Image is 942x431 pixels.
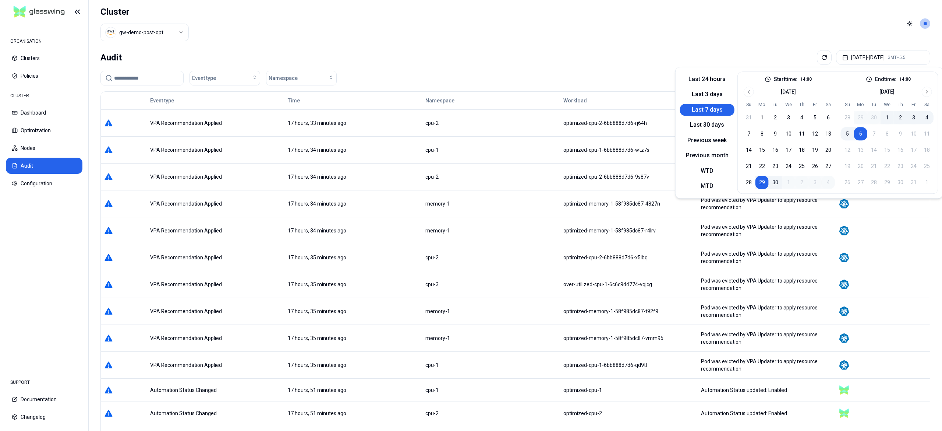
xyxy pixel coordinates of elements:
[680,104,734,116] button: Last 7 days
[742,160,755,173] button: 21
[755,143,769,157] button: 15
[288,147,346,153] span: 17 hours, 34 minutes ago
[839,385,850,396] img: glasswing
[795,160,808,173] button: 25
[104,226,113,235] img: info
[839,408,850,419] img: glasswing
[879,88,895,95] div: [DATE]
[104,146,113,154] img: info
[6,68,82,84] button: Policies
[795,143,808,157] button: 18
[839,225,850,236] img: kubernetes
[742,101,755,108] th: Sunday
[680,165,734,177] button: WTD
[6,105,82,121] button: Dashboard
[742,127,755,140] button: 7
[563,200,694,207] div: optimized-memory-1-58f985dc87-4827n
[808,101,822,108] th: Friday
[894,111,907,124] button: 2
[150,308,281,315] div: VPA Recommendation Applied
[755,176,769,189] button: 29
[680,150,734,162] button: Previous month
[104,361,113,369] img: info
[769,176,782,189] button: 30
[104,409,113,418] img: info
[808,176,822,189] button: 3
[150,173,281,181] div: VPA Recommendation Applied
[104,280,113,289] img: info
[881,111,894,124] button: 1
[742,143,755,157] button: 14
[150,200,281,207] div: VPA Recommendation Applied
[808,127,822,140] button: 12
[755,101,769,108] th: Monday
[288,201,346,207] span: 17 hours, 34 minutes ago
[150,146,281,154] div: VPA Recommendation Applied
[563,308,694,315] div: optimized-memory-1-58f985dc87-t92f9
[701,358,832,372] div: Pod was evicted by VPA Updater to apply resource recommendation.
[6,175,82,192] button: Configuration
[899,76,911,82] p: 14:00
[6,375,82,390] div: SUPPORT
[839,198,850,209] img: kubernetes
[795,111,808,124] button: 4
[288,120,346,126] span: 17 hours, 33 minutes ago
[769,127,782,140] button: 9
[875,77,896,82] label: End time:
[104,253,113,262] img: info
[701,250,832,265] div: Pod was evicted by VPA Updater to apply resource recommendation.
[782,127,795,140] button: 10
[920,111,934,124] button: 4
[288,281,346,287] span: 17 hours, 35 minutes ago
[769,143,782,157] button: 16
[563,93,587,108] button: Workload
[808,160,822,173] button: 26
[425,386,556,394] div: cpu-1
[701,331,832,346] div: Pod was evicted by VPA Updater to apply resource recommendation.
[755,127,769,140] button: 8
[854,101,867,108] th: Monday
[742,176,755,189] button: 28
[100,6,189,18] h1: Cluster
[808,111,822,124] button: 5
[104,199,113,208] img: info
[425,254,556,261] div: cpu-2
[288,93,300,108] button: Time
[680,134,734,146] button: Previous week
[100,24,189,41] button: Select a value
[425,93,454,108] button: Namespace
[822,127,835,140] button: 13
[782,143,795,157] button: 17
[680,181,734,192] button: MTD
[288,362,346,368] span: 17 hours, 35 minutes ago
[190,71,260,85] button: Event type
[701,304,832,319] div: Pod was evicted by VPA Updater to apply resource recommendation.
[563,281,694,288] div: over-utilized-cpu-1-6c6c944774-vqjcg
[781,88,796,95] div: [DATE]
[288,255,346,260] span: 17 hours, 35 minutes ago
[841,127,854,140] button: 5
[839,306,850,317] img: kubernetes
[150,281,281,288] div: VPA Recommendation Applied
[701,410,832,417] div: Automation Status updated: Enabled
[288,410,346,416] span: 17 hours, 51 minutes ago
[6,140,82,156] button: Nodes
[867,101,881,108] th: Tuesday
[782,101,795,108] th: Wednesday
[822,101,835,108] th: Saturday
[701,223,832,238] div: Pod was evicted by VPA Updater to apply resource recommendation.
[288,387,346,393] span: 17 hours, 51 minutes ago
[881,101,894,108] th: Wednesday
[841,101,854,108] th: Sunday
[822,176,835,189] button: 4
[100,50,122,65] div: Audit
[755,160,769,173] button: 22
[563,146,694,154] div: optimized-cpu-1-6bb888d7d6-wtz7s
[563,173,694,181] div: optimized-cpu-2-6bb888d7d6-9s87v
[288,228,346,234] span: 17 hours, 34 minutes ago
[425,173,556,181] div: cpu-2
[119,29,163,36] div: gw-demo-post-opt
[839,279,850,290] img: kubernetes
[107,29,114,36] img: aws
[795,101,808,108] th: Thursday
